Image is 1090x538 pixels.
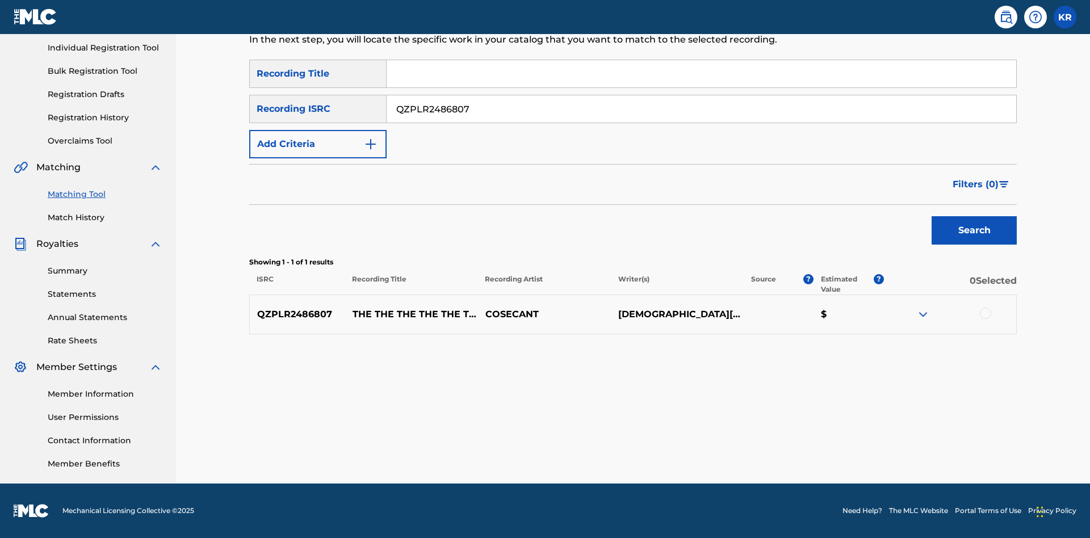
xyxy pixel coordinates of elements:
p: THE THE THE THE THE THE THE THE [345,308,478,321]
p: QZPLR2486807 [250,308,345,321]
p: Writer(s) [610,274,743,295]
a: Public Search [995,6,1017,28]
a: Summary [48,265,162,277]
img: expand [149,161,162,174]
span: ? [874,274,884,284]
p: Estimated Value [821,274,873,295]
a: Annual Statements [48,312,162,323]
a: Registration Drafts [48,89,162,100]
span: Filters ( 0 ) [953,178,999,191]
p: Recording Title [345,274,477,295]
p: 0 Selected [884,274,1017,295]
img: Royalties [14,237,27,251]
a: Need Help? [842,506,882,516]
img: expand [149,360,162,374]
span: Member Settings [36,360,117,374]
form: Search Form [249,60,1017,250]
img: logo [14,504,49,518]
div: User Menu [1054,6,1076,28]
p: Recording Artist [477,274,610,295]
a: Portal Terms of Use [955,506,1021,516]
a: Member Information [48,388,162,400]
a: User Permissions [48,411,162,423]
p: Showing 1 - 1 of 1 results [249,257,1017,267]
p: ISRC [249,274,345,295]
img: Matching [14,161,28,174]
a: Rate Sheets [48,335,162,347]
p: [DEMOGRAPHIC_DATA][PERSON_NAME] [610,308,743,321]
img: expand [149,237,162,251]
a: Statements [48,288,162,300]
a: Individual Registration Tool [48,42,162,54]
img: expand [916,308,930,321]
img: filter [999,181,1009,188]
img: help [1029,10,1042,24]
p: In the next step, you will locate the specific work in your catalog that you want to match to the... [249,33,840,47]
a: Bulk Registration Tool [48,65,162,77]
a: Matching Tool [48,188,162,200]
span: Matching [36,161,81,174]
a: Privacy Policy [1028,506,1076,516]
button: Filters (0) [946,170,1017,199]
a: Registration History [48,112,162,124]
img: 9d2ae6d4665cec9f34b9.svg [364,137,378,151]
img: Member Settings [14,360,27,374]
a: Match History [48,212,162,224]
div: Drag [1037,495,1043,529]
p: Source [751,274,776,295]
a: The MLC Website [889,506,948,516]
p: $ [814,308,884,321]
img: search [999,10,1013,24]
div: Help [1024,6,1047,28]
a: Contact Information [48,435,162,447]
span: Royalties [36,237,78,251]
p: COSECANT [477,308,610,321]
img: MLC Logo [14,9,57,25]
iframe: Chat Widget [1033,484,1090,538]
span: ? [803,274,814,284]
button: Add Criteria [249,130,387,158]
a: Overclaims Tool [48,135,162,147]
a: Member Benefits [48,458,162,470]
span: Mechanical Licensing Collective © 2025 [62,506,194,516]
button: Search [932,216,1017,245]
